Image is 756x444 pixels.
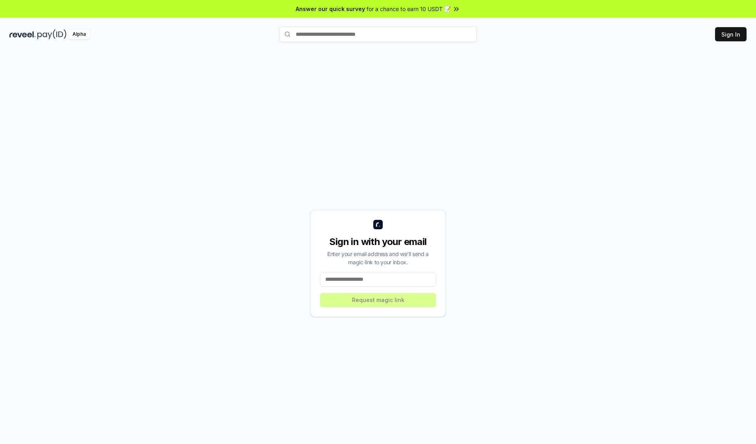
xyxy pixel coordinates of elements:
img: reveel_dark [9,29,36,39]
button: Sign In [715,27,747,41]
div: Sign in with your email [320,236,436,248]
div: Enter your email address and we’ll send a magic link to your inbox. [320,250,436,266]
span: Answer our quick survey [296,5,365,13]
span: for a chance to earn 10 USDT 📝 [367,5,451,13]
div: Alpha [68,29,90,39]
img: pay_id [37,29,67,39]
img: logo_small [373,220,383,229]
